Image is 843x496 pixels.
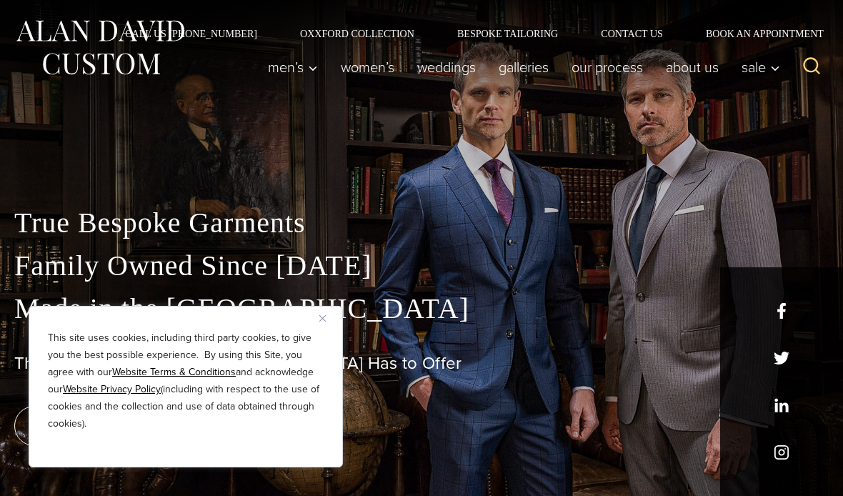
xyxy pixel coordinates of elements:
[256,53,787,81] nav: Primary Navigation
[406,53,487,81] a: weddings
[112,364,236,380] a: Website Terms & Conditions
[104,29,829,39] nav: Secondary Navigation
[48,329,324,432] p: This site uses cookies, including third party cookies, to give you the best possible experience. ...
[436,29,579,39] a: Bespoke Tailoring
[14,406,214,446] a: book an appointment
[319,309,336,327] button: Close
[579,29,684,39] a: Contact Us
[329,53,406,81] a: Women’s
[14,16,186,79] img: Alan David Custom
[684,29,829,39] a: Book an Appointment
[63,382,161,397] a: Website Privacy Policy
[279,29,436,39] a: Oxxford Collection
[487,53,560,81] a: Galleries
[654,53,730,81] a: About Us
[794,50,829,84] button: View Search Form
[560,53,654,81] a: Our Process
[14,353,829,374] h1: The Best Custom Suits [GEOGRAPHIC_DATA] Has to Offer
[104,29,279,39] a: Call Us [PHONE_NUMBER]
[742,60,780,74] span: Sale
[268,60,318,74] span: Men’s
[14,202,829,330] p: True Bespoke Garments Family Owned Since [DATE] Made in the [GEOGRAPHIC_DATA]
[319,315,326,322] img: Close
